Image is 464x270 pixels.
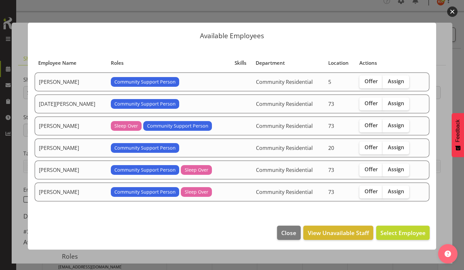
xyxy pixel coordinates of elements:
span: Community Residential [256,188,313,196]
td: [PERSON_NAME] [35,183,107,201]
td: [PERSON_NAME] [35,161,107,179]
span: Assign [388,144,404,151]
span: Community Residential [256,100,313,107]
span: Community Residential [256,144,313,152]
td: [DATE][PERSON_NAME] [35,95,107,113]
span: Community Residential [256,166,313,174]
button: Close [277,226,300,240]
span: Offer [365,78,378,84]
span: Sleep Over [185,166,208,174]
span: Offer [365,100,378,107]
span: Offer [365,122,378,129]
span: Community Support Person [114,166,176,174]
button: Select Employee [376,226,430,240]
button: Feedback - Show survey [452,113,464,157]
span: Community Residential [256,78,313,85]
span: Sleep Over [185,188,208,196]
span: Offer [365,166,378,173]
td: [PERSON_NAME] [35,117,107,135]
span: 20 [328,144,334,152]
span: Community Support Person [114,188,176,196]
span: Community Residential [256,122,313,129]
span: 73 [328,122,334,129]
span: Community Support Person [147,122,208,129]
span: Community Support Person [114,144,176,152]
span: 73 [328,100,334,107]
span: 73 [328,188,334,196]
div: Employee Name [38,59,103,67]
span: Assign [388,188,404,195]
span: Assign [388,166,404,173]
span: Offer [365,144,378,151]
td: [PERSON_NAME] [35,139,107,157]
div: Skills [235,59,249,67]
img: help-xxl-2.png [445,251,451,257]
div: Location [328,59,352,67]
span: 5 [328,78,331,85]
span: Select Employee [380,229,425,237]
span: Offer [365,188,378,195]
div: Department [256,59,320,67]
span: Assign [388,100,404,107]
span: Assign [388,78,404,84]
span: Feedback [455,119,461,142]
span: 73 [328,166,334,174]
p: Available Employees [34,32,430,39]
span: View Unavailable Staff [308,229,369,237]
div: Actions [359,59,417,67]
span: Close [281,229,296,237]
span: Assign [388,122,404,129]
button: View Unavailable Staff [303,226,373,240]
td: [PERSON_NAME] [35,73,107,91]
span: Community Support Person [114,100,176,107]
div: Roles [111,59,227,67]
span: Sleep Over [114,122,138,129]
span: Community Support Person [114,78,176,85]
